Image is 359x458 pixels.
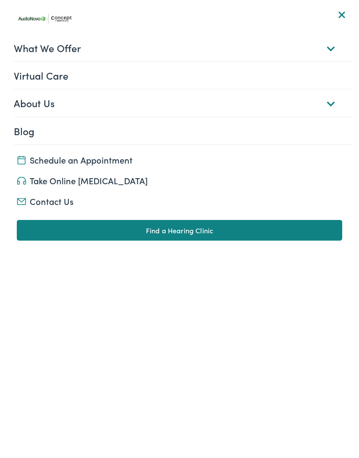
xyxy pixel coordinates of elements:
[14,34,352,61] a: What We Offer
[17,220,343,241] a: Find a Hearing Clinic
[17,198,26,205] img: utility icon
[17,154,343,166] a: Schedule an Appointment
[17,174,343,186] a: Take Online [MEDICAL_DATA]
[17,177,26,185] img: utility icon
[14,118,352,144] a: Blog
[17,195,343,207] a: Contact Us
[17,156,26,164] img: A calendar icon to schedule an appointment at Concept by Iowa Hearing.
[17,227,26,235] img: utility icon
[14,90,352,116] a: About Us
[14,62,352,89] a: Virtual Care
